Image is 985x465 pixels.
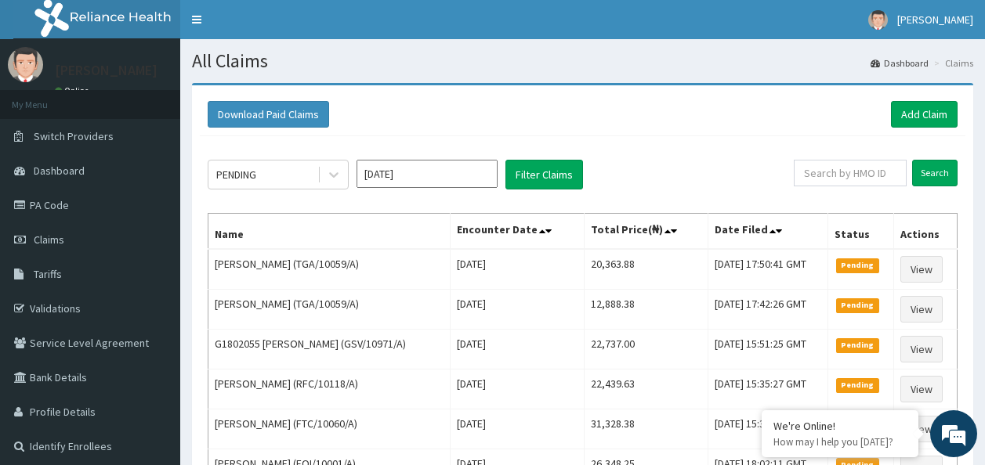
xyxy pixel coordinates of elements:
[900,376,943,402] a: View
[208,101,329,128] button: Download Paid Claims
[584,214,708,250] th: Total Price(₦)
[450,214,584,250] th: Encounter Date
[584,249,708,290] td: 20,363.88
[505,160,583,189] button: Filter Claims
[55,85,92,96] a: Online
[450,330,584,369] td: [DATE]
[584,330,708,369] td: 22,737.00
[208,290,451,330] td: [PERSON_NAME] (TGA/10059/A)
[871,56,929,70] a: Dashboard
[34,232,64,247] span: Claims
[794,160,907,186] input: Search by HMO ID
[450,290,584,330] td: [DATE]
[773,419,907,433] div: We're Online!
[891,101,958,128] a: Add Claim
[208,369,451,409] td: [PERSON_NAME] (RFC/10118/A)
[930,56,973,70] li: Claims
[357,160,498,188] input: Select Month and Year
[208,330,451,369] td: G1802055 [PERSON_NAME] (GSV/10971/A)
[708,330,828,369] td: [DATE] 15:51:25 GMT
[897,13,973,27] span: [PERSON_NAME]
[584,409,708,449] td: 31,328.38
[900,336,943,362] a: View
[208,249,451,290] td: [PERSON_NAME] (TGA/10059/A)
[900,416,943,442] a: View
[836,378,879,392] span: Pending
[192,51,973,71] h1: All Claims
[894,214,958,250] th: Actions
[828,214,894,250] th: Status
[708,409,828,449] td: [DATE] 15:32:09 GMT
[450,369,584,409] td: [DATE]
[450,249,584,290] td: [DATE]
[912,160,958,186] input: Search
[34,267,62,281] span: Tariffs
[708,249,828,290] td: [DATE] 17:50:41 GMT
[450,409,584,449] td: [DATE]
[708,369,828,409] td: [DATE] 15:35:27 GMT
[708,290,828,330] td: [DATE] 17:42:26 GMT
[34,164,85,178] span: Dashboard
[708,214,828,250] th: Date Filed
[773,435,907,449] p: How may I help you today?
[208,409,451,449] td: [PERSON_NAME] (FTC/10060/A)
[8,47,43,82] img: User Image
[836,258,879,272] span: Pending
[584,369,708,409] td: 22,439.63
[216,167,256,182] div: PENDING
[208,214,451,250] th: Name
[900,256,943,283] a: View
[836,338,879,352] span: Pending
[584,290,708,330] td: 12,888.38
[55,63,158,77] p: [PERSON_NAME]
[868,10,888,30] img: User Image
[900,296,943,323] a: View
[34,129,114,143] span: Switch Providers
[836,298,879,312] span: Pending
